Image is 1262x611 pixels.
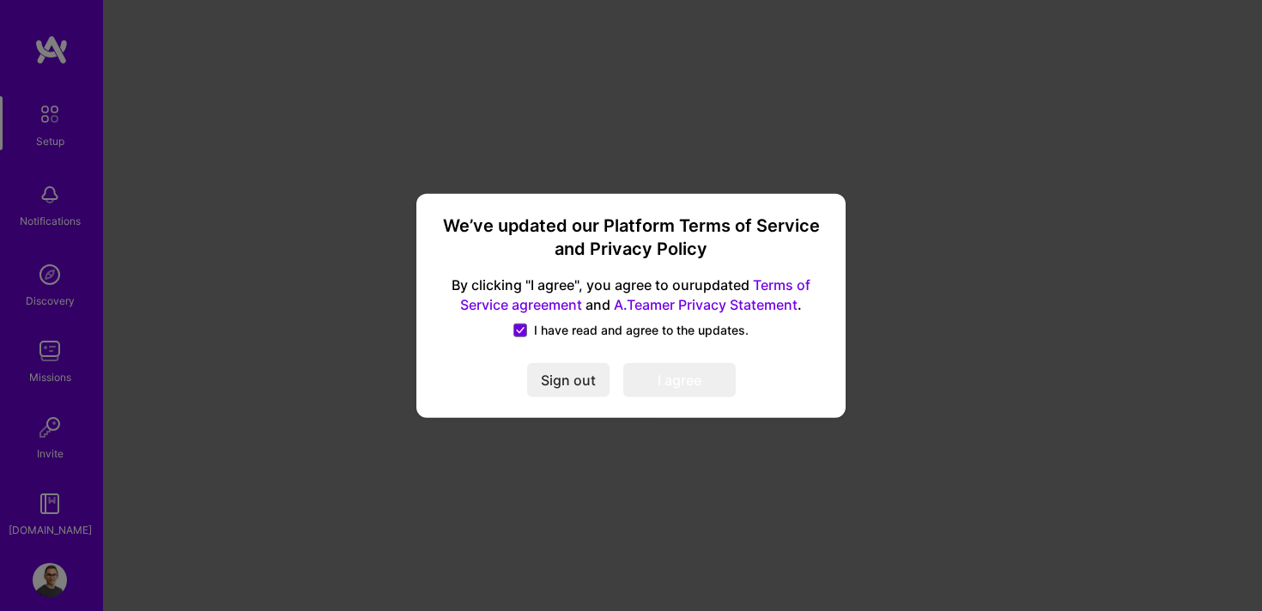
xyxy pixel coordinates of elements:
button: I agree [623,362,736,396]
button: Sign out [527,362,610,396]
span: By clicking "I agree", you agree to our updated and . [437,275,825,315]
a: A.Teamer Privacy Statement [614,295,798,312]
h3: We’ve updated our Platform Terms of Service and Privacy Policy [437,215,825,262]
a: Terms of Service agreement [460,276,810,313]
span: I have read and agree to the updates. [534,321,749,338]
